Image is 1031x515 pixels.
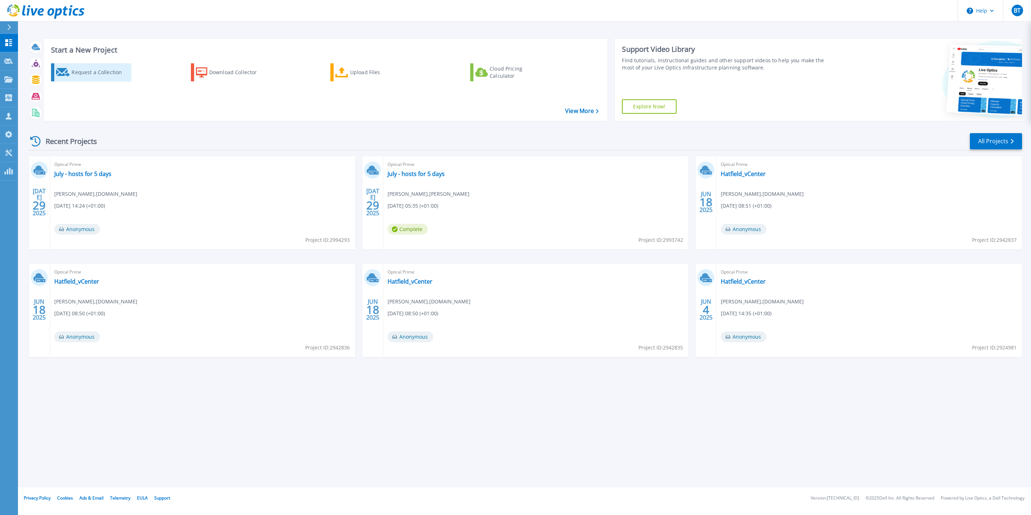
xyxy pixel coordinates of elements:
span: 18 [33,307,46,313]
span: Project ID: 2994293 [305,236,350,244]
span: [DATE] 08:50 (+01:00) [388,310,438,317]
span: [DATE] 08:50 (+01:00) [54,310,105,317]
a: All Projects [970,133,1022,149]
span: Anonymous [721,331,766,342]
a: Ads & Email [79,495,104,501]
span: [PERSON_NAME] , [DOMAIN_NAME] [54,298,137,306]
span: BT [1014,8,1021,13]
span: Project ID: 2924981 [972,344,1017,352]
span: Anonymous [54,331,100,342]
li: Powered by Live Optics, a Dell Technology [941,496,1025,501]
a: Download Collector [191,63,271,81]
span: Project ID: 2993742 [638,236,683,244]
span: Anonymous [388,331,433,342]
span: [DATE] 05:35 (+01:00) [388,202,438,210]
span: Anonymous [54,224,100,235]
div: JUN 2025 [366,297,380,323]
a: Support [154,495,170,501]
div: JUN 2025 [699,297,713,323]
div: [DATE] 2025 [32,189,46,215]
div: Download Collector [209,65,267,80]
a: July - hosts for 5 days [54,170,111,177]
span: [DATE] 14:35 (+01:00) [721,310,771,317]
a: Hatfield_vCenter [721,170,766,177]
a: July - hosts for 5 days [388,170,445,177]
div: JUN 2025 [32,297,46,323]
div: JUN 2025 [699,189,713,215]
a: Hatfield_vCenter [388,278,432,285]
div: Cloud Pricing Calculator [490,65,547,80]
span: Project ID: 2942836 [305,344,350,352]
span: Optical Prime [388,268,684,276]
li: © 2025 Dell Inc. All Rights Reserved [866,496,934,501]
a: Request a Collection [51,63,131,81]
span: [PERSON_NAME] , [DOMAIN_NAME] [388,298,471,306]
span: [PERSON_NAME] , [DOMAIN_NAME] [54,190,137,198]
span: 18 [366,307,379,313]
span: Optical Prime [54,268,351,276]
a: Hatfield_vCenter [54,278,99,285]
a: Privacy Policy [24,495,51,501]
span: [PERSON_NAME] , [DOMAIN_NAME] [721,298,804,306]
span: [DATE] 14:24 (+01:00) [54,202,105,210]
a: Cookies [57,495,73,501]
span: [DATE] 08:51 (+01:00) [721,202,771,210]
span: 18 [700,199,712,205]
a: Explore Now! [622,99,677,114]
span: Anonymous [721,224,766,235]
a: EULA [137,495,148,501]
span: Optical Prime [388,161,684,168]
span: 29 [33,202,46,208]
div: Request a Collection [72,65,129,80]
div: [DATE] 2025 [366,189,380,215]
span: Project ID: 2942835 [638,344,683,352]
div: Recent Projects [28,132,107,150]
span: Optical Prime [721,161,1017,168]
span: Complete [388,224,428,235]
span: [PERSON_NAME] , [PERSON_NAME] [388,190,469,198]
span: Optical Prime [54,161,351,168]
div: Support Video Library [622,45,833,54]
a: View More [565,108,599,114]
span: 29 [366,202,379,208]
h3: Start a New Project [51,46,599,54]
div: Upload Files [350,65,408,80]
a: Telemetry [110,495,130,501]
li: Version: [TECHNICAL_ID] [811,496,859,501]
span: 4 [703,307,709,313]
div: Find tutorials, instructional guides and other support videos to help you make the most of your L... [622,57,833,71]
a: Cloud Pricing Calculator [470,63,550,81]
a: Hatfield_vCenter [721,278,766,285]
span: Optical Prime [721,268,1017,276]
span: [PERSON_NAME] , [DOMAIN_NAME] [721,190,804,198]
a: Upload Files [330,63,411,81]
span: Project ID: 2942837 [972,236,1017,244]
